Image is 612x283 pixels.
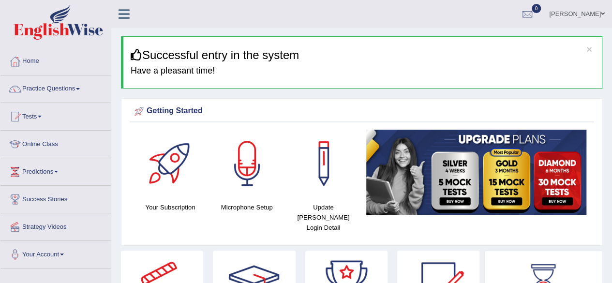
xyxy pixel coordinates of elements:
a: Practice Questions [0,75,111,100]
h4: Have a pleasant time! [131,66,595,76]
a: Online Class [0,131,111,155]
span: 0 [532,4,541,13]
a: Tests [0,103,111,127]
img: small5.jpg [366,130,586,215]
button: × [586,44,592,54]
h4: Update [PERSON_NAME] Login Detail [290,202,357,233]
div: Getting Started [132,104,591,119]
a: Strategy Videos [0,213,111,238]
a: Predictions [0,158,111,182]
a: Home [0,48,111,72]
a: Success Stories [0,186,111,210]
h4: Your Subscription [137,202,204,212]
a: Your Account [0,241,111,265]
h3: Successful entry in the system [131,49,595,61]
h4: Microphone Setup [213,202,280,212]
